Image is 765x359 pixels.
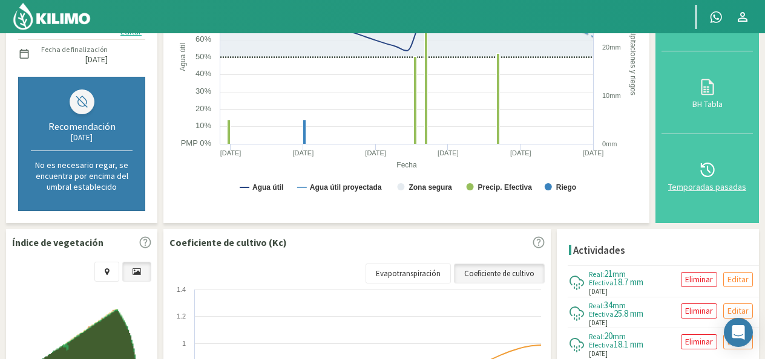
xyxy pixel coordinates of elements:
text: 1.4 [177,286,186,293]
span: 18.1 mm [614,338,643,350]
span: Real: [589,301,604,310]
text: 20mm [602,44,621,51]
text: [DATE] [220,149,241,157]
text: 1.2 [177,312,186,320]
span: 34 [604,299,612,311]
button: Temporadas pasadas [662,134,753,217]
p: Eliminar [685,273,713,286]
text: 40% [195,69,211,78]
button: Eliminar [681,272,717,287]
button: Editar [723,272,753,287]
button: Eliminar [681,303,717,319]
img: Kilimo [12,2,91,31]
text: Agua útil [252,183,283,192]
p: Índice de vegetación [12,235,103,250]
p: No es necesario regar, se encuentra por encima del umbral establecido [31,160,133,192]
span: mm [612,331,626,341]
p: Editar [727,273,749,286]
span: 25.8 mm [614,308,643,319]
label: Fecha de finalización [41,44,108,55]
p: Coeficiente de cultivo (Kc) [169,235,287,250]
text: 20% [195,104,211,113]
text: [DATE] [438,149,459,157]
text: 30% [195,86,211,95]
text: PMP 0% [181,138,212,147]
span: 21 [604,268,612,279]
span: Real: [589,332,604,341]
h4: Actividades [573,245,625,256]
span: mm [612,268,626,279]
text: 60% [195,34,211,44]
p: Eliminar [685,335,713,349]
label: [DATE] [85,56,108,63]
text: [DATE] [583,149,604,157]
p: Eliminar [685,304,713,318]
text: Zona segura [409,183,452,192]
text: Riego [556,183,576,192]
span: [DATE] [589,349,608,359]
a: Coeficiente de cultivo [454,264,545,284]
span: Real: [589,270,604,279]
a: Evapotranspiración [366,264,451,284]
button: Editar [723,334,753,349]
text: Precipitaciones y riegos [629,19,637,95]
div: BH Tabla [665,100,749,108]
text: 1 [182,340,186,347]
span: [DATE] [589,318,608,328]
div: Temporadas pasadas [665,183,749,191]
span: Efectiva [589,340,614,349]
text: 10mm [602,92,621,99]
text: Fecha [396,161,417,169]
text: Precip. Efectiva [478,183,533,192]
span: 20 [604,330,612,341]
div: Recomendación [31,120,133,132]
span: [DATE] [589,286,608,297]
div: [DATE] [31,132,133,143]
span: Efectiva [589,309,614,319]
text: 50% [195,52,211,61]
div: Open Intercom Messenger [724,318,753,347]
span: Efectiva [589,278,614,287]
text: [DATE] [365,149,386,157]
span: mm [612,300,626,311]
text: 0mm [602,140,617,147]
button: Eliminar [681,334,717,349]
p: Editar [727,304,749,318]
span: 18.7 mm [614,276,643,288]
text: Agua útil [179,43,187,71]
text: 10% [195,121,211,130]
label: -- [92,27,97,35]
text: Agua útil proyectada [310,183,382,192]
text: [DATE] [293,149,314,157]
text: [DATE] [510,149,531,157]
button: BH Tabla [662,51,753,134]
button: Editar [723,303,753,319]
